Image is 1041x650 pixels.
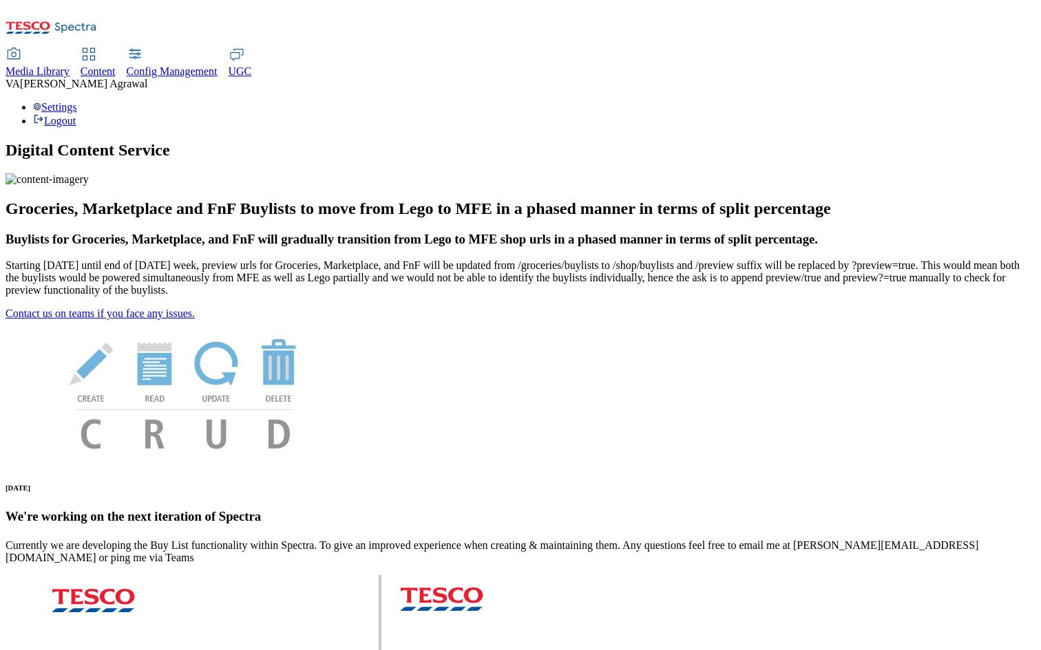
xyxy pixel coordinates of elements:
span: Content [81,65,116,77]
p: Currently we are developing the Buy List functionality within Spectra. To give an improved experi... [6,539,1035,564]
span: Config Management [127,65,218,77]
a: Settings [33,101,77,113]
h1: Digital Content Service [6,141,1035,160]
a: Config Management [127,49,218,78]
a: Contact us on teams if you face any issues. [6,307,195,319]
a: Media Library [6,49,70,78]
h6: [DATE] [6,484,1035,492]
span: VA [6,78,20,89]
h2: Groceries, Marketplace and FnF Buylists to move from Lego to MFE in a phased manner in terms of s... [6,199,1035,218]
p: Starting [DATE] until end of [DATE] week, preview urls for Groceries, Marketplace, and FnF will b... [6,259,1035,296]
h3: We're working on the next iteration of Spectra [6,509,1035,524]
span: Media Library [6,65,70,77]
span: [PERSON_NAME] Agrawal [20,78,147,89]
a: Logout [33,115,76,127]
a: Content [81,49,116,78]
img: content-imagery [6,173,89,186]
span: UGC [229,65,252,77]
a: UGC [229,49,252,78]
h3: Buylists for Groceries, Marketplace, and FnF will gradually transition from Lego to MFE shop urls... [6,232,1035,247]
img: News Image [6,320,364,464]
